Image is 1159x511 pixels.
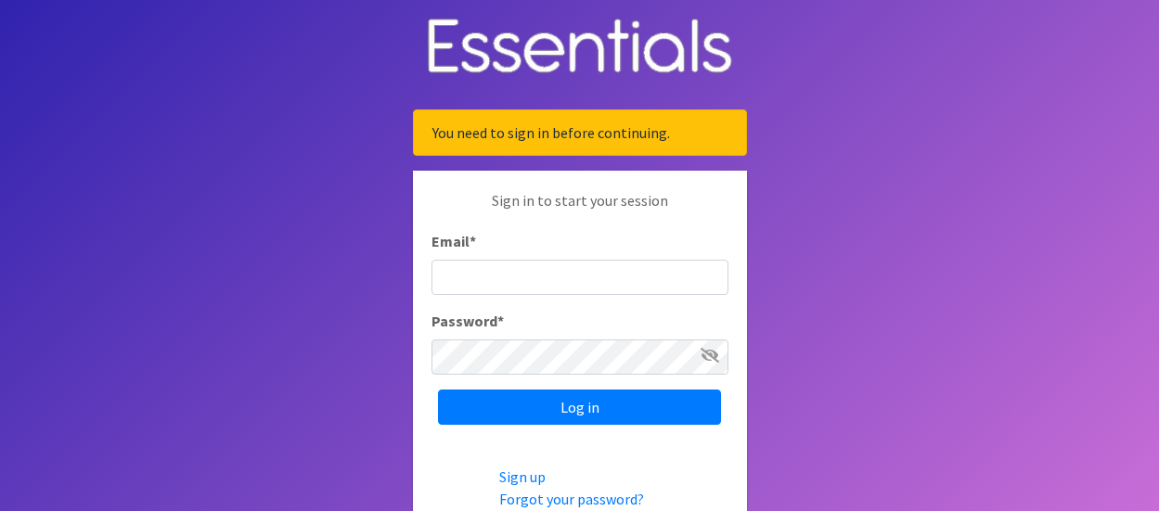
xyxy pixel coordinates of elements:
a: Sign up [499,467,546,486]
label: Password [431,310,504,332]
input: Log in [438,390,721,425]
label: Email [431,230,476,252]
a: Forgot your password? [499,490,644,508]
p: Sign in to start your session [431,189,728,230]
div: You need to sign in before continuing. [413,109,747,156]
abbr: required [470,232,476,250]
abbr: required [497,312,504,330]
